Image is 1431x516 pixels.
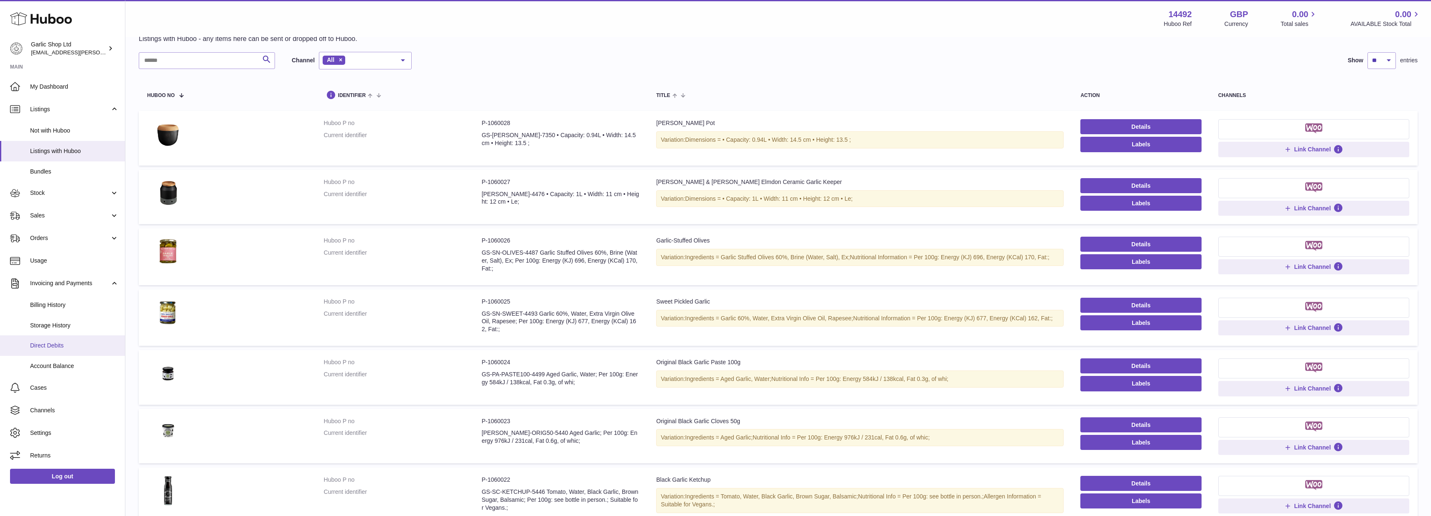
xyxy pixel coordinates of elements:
strong: GBP [1230,9,1248,20]
button: Link Channel [1218,440,1409,455]
span: Allergen Information = Suitable for Vegans.; [661,493,1041,508]
dt: Huboo P no [324,476,482,484]
div: Black Garlic Ketchup [656,476,1064,484]
img: Sweet Pickled Garlic [147,298,189,327]
dt: Current identifier [324,488,482,512]
button: Link Channel [1218,381,1409,396]
div: [PERSON_NAME] & [PERSON_NAME] Elmdon Ceramic Garlic Keeper [656,178,1064,186]
a: Details [1080,237,1201,252]
img: woocommerce-small.png [1305,182,1322,192]
div: Garlic-Stuffed Olives [656,237,1064,245]
img: Original Black Garlic Paste 100g [147,358,189,388]
span: Bundles [30,168,119,176]
a: Details [1080,417,1201,432]
span: Returns [30,452,119,460]
div: Variation: [656,310,1064,327]
img: alec.veit@garlicshop.co.uk [10,42,23,55]
div: Variation: [656,190,1064,207]
button: Link Channel [1218,142,1409,157]
span: Link Channel [1294,204,1331,212]
button: Link Channel [1218,259,1409,274]
button: Link Channel [1218,320,1409,335]
span: Nutritional Info = Per 100g: see bottle in person.; [858,493,984,500]
span: identifier [338,93,366,98]
div: channels [1218,93,1409,98]
dt: Huboo P no [324,237,482,245]
p: Listings with Huboo - any items here can be sent or dropped off to Huboo. [139,34,357,43]
span: Link Channel [1294,385,1331,392]
div: Variation: [656,488,1064,513]
img: Original Black Garlic Cloves 50g [147,417,189,447]
span: Nutritional Info = Per 100g: Energy 584kJ / 138kcal, Fat 0.3g, of whi; [771,376,948,382]
div: Original Black Garlic Cloves 50g [656,417,1064,425]
span: Account Balance [30,362,119,370]
span: Total sales [1281,20,1318,28]
span: Ingredients = Aged Garlic; [685,434,753,441]
div: Variation: [656,370,1064,388]
button: Labels [1080,196,1201,211]
span: Link Channel [1294,444,1331,451]
dt: Huboo P no [324,417,482,425]
span: Ingredients = Aged Garlic, Water; [685,376,771,382]
span: Orders [30,234,110,242]
img: woocommerce-small.png [1305,123,1322,133]
label: Show [1348,56,1363,64]
dt: Huboo P no [324,358,482,366]
dd: [PERSON_NAME]-4476 • Capacity: 1L • Width: 11 cm • Height: 12 cm • Le; [481,190,639,206]
dt: Current identifier [324,131,482,147]
img: Garlic-Stuffed Olives [147,237,189,266]
dt: Current identifier [324,429,482,445]
button: Link Channel [1218,201,1409,216]
strong: 14492 [1169,9,1192,20]
span: Ingredients = Garlic Stuffed Olives 60%, Brine (Water, Salt), Ex; [685,254,850,261]
a: Details [1080,119,1201,134]
img: woocommerce-small.png [1305,241,1322,251]
span: Link Channel [1294,146,1331,153]
span: Listings [30,105,110,113]
dd: GS-SN-OLIVES-4487 Garlic Stuffed Olives 60%, Brine (Water, Salt), Ex; Per 100g: Energy (KJ) 696, ... [481,249,639,273]
a: Details [1080,298,1201,313]
dd: GS-[PERSON_NAME]-7350 • Capacity: 0.94L • Width: 14.5 cm • Height: 13.5 ; [481,131,639,147]
span: Channels [30,406,119,414]
img: woocommerce-small.png [1305,480,1322,490]
a: Details [1080,178,1201,193]
span: Listings with Huboo [30,147,119,155]
span: Nutritional Info = Per 100g: Energy 976kJ / 231cal, Fat 0.6g, of whic; [753,434,930,441]
a: 0.00 Total sales [1281,9,1318,28]
a: Details [1080,358,1201,373]
dd: GS-SN-SWEET-4493 Garlic 60%, Water, Extra Virgin Olive Oil, Rapesee; Per 100g: Energy (KJ) 677, E... [481,310,639,334]
dd: P-1060025 [481,298,639,306]
span: [EMAIL_ADDRESS][PERSON_NAME][DOMAIN_NAME] [31,49,168,56]
span: Usage [30,257,119,265]
div: Garlic Shop Ltd [31,41,106,56]
div: Huboo Ref [1164,20,1192,28]
span: Link Channel [1294,263,1331,271]
dd: GS-SC-KETCHUP-5446 Tomato, Water, Black Garlic, Brown Sugar, Balsamic; Per 100g: see bottle in pe... [481,488,639,512]
span: Nutritional Information = Per 100g: Energy (KJ) 677, Energy (KCal) 162, Fat:; [853,315,1052,322]
span: Link Channel [1294,502,1331,510]
dd: P-1060026 [481,237,639,245]
div: action [1080,93,1201,98]
span: title [656,93,670,98]
dd: [PERSON_NAME]-ORIG50-5440 Aged Garlic; Per 100g: Energy 976kJ / 231cal, Fat 0.6g, of whic; [481,429,639,445]
button: Labels [1080,254,1201,269]
span: Storage History [30,322,119,330]
dt: Huboo P no [324,298,482,306]
span: All [327,56,334,63]
dt: Current identifier [324,370,482,386]
button: Labels [1080,435,1201,450]
span: Invoicing and Payments [30,279,110,287]
span: Nutritional Information = Per 100g: Energy (KJ) 696, Energy (KCal) 170, Fat:; [850,254,1049,261]
span: Direct Debits [30,342,119,350]
dt: Current identifier [324,190,482,206]
a: Details [1080,476,1201,491]
span: Link Channel [1294,324,1331,332]
span: My Dashboard [30,83,119,91]
button: Labels [1080,493,1201,508]
a: 0.00 AVAILABLE Stock Total [1350,9,1421,28]
span: Dimensions = • Capacity: 0.94L • Width: 14.5 cm • Height: 13.5 ; [685,136,851,143]
img: Black Garlic Ketchup [147,476,189,506]
label: Channel [292,56,315,64]
dd: P-1060024 [481,358,639,366]
dd: P-1060028 [481,119,639,127]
